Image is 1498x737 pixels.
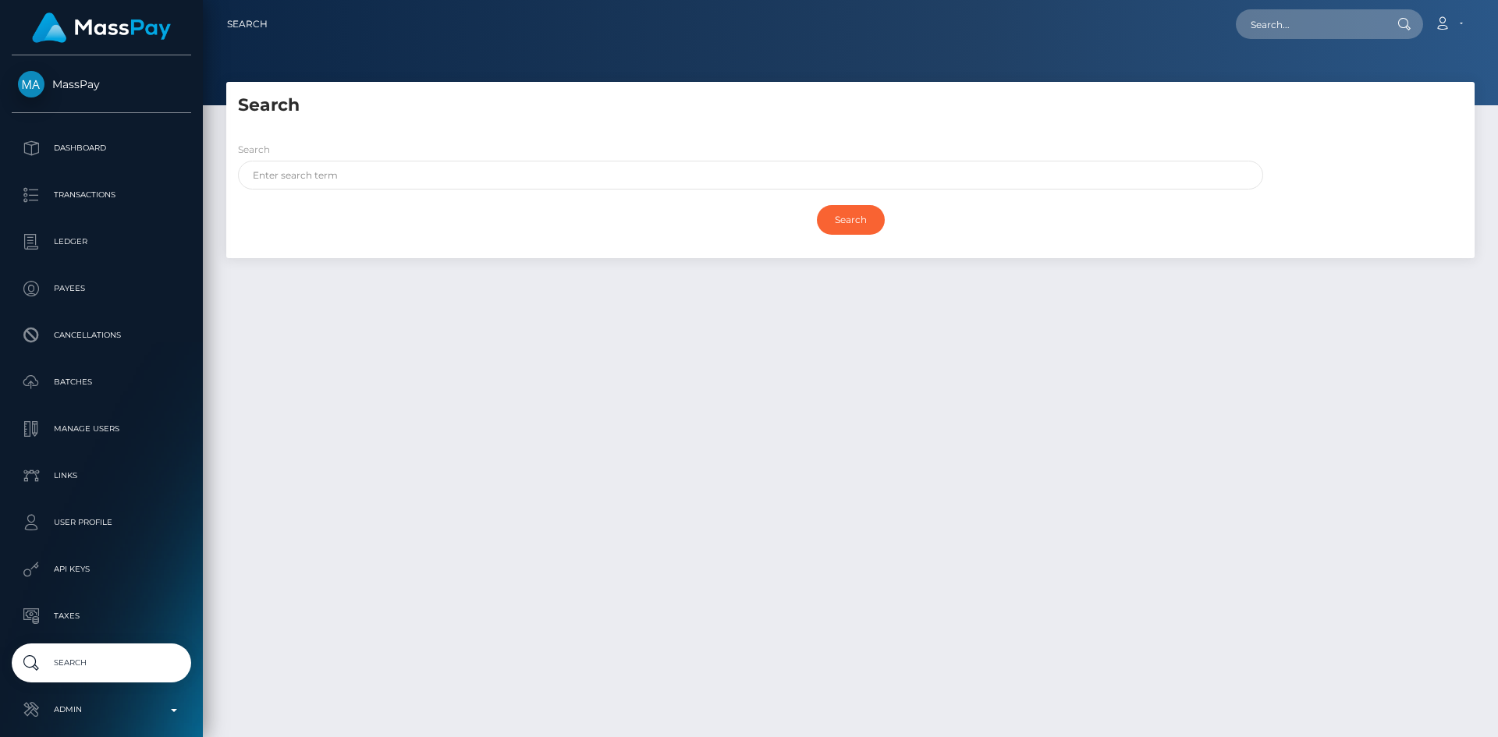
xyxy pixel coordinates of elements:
label: Search [238,143,270,157]
a: Ledger [12,222,191,261]
img: MassPay Logo [32,12,171,43]
a: Admin [12,690,191,729]
input: Search [817,205,885,235]
a: Search [12,643,191,682]
input: Enter search term [238,161,1263,190]
p: Taxes [18,604,185,628]
input: Search... [1236,9,1383,39]
img: MassPay [18,71,44,97]
p: Cancellations [18,324,185,347]
p: Admin [18,698,185,721]
p: Manage Users [18,417,185,441]
p: Payees [18,277,185,300]
a: Search [227,8,268,41]
p: Transactions [18,183,185,207]
p: Batches [18,370,185,394]
a: Dashboard [12,129,191,168]
a: API Keys [12,550,191,589]
p: API Keys [18,558,185,581]
a: Taxes [12,597,191,636]
a: Transactions [12,175,191,214]
a: Cancellations [12,316,191,355]
span: MassPay [12,77,191,91]
a: User Profile [12,503,191,542]
p: Dashboard [18,136,185,160]
p: User Profile [18,511,185,534]
p: Ledger [18,230,185,253]
h5: Search [238,94,1463,118]
a: Batches [12,363,191,402]
p: Search [18,651,185,675]
p: Links [18,464,185,487]
a: Manage Users [12,409,191,448]
a: Links [12,456,191,495]
a: Payees [12,269,191,308]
